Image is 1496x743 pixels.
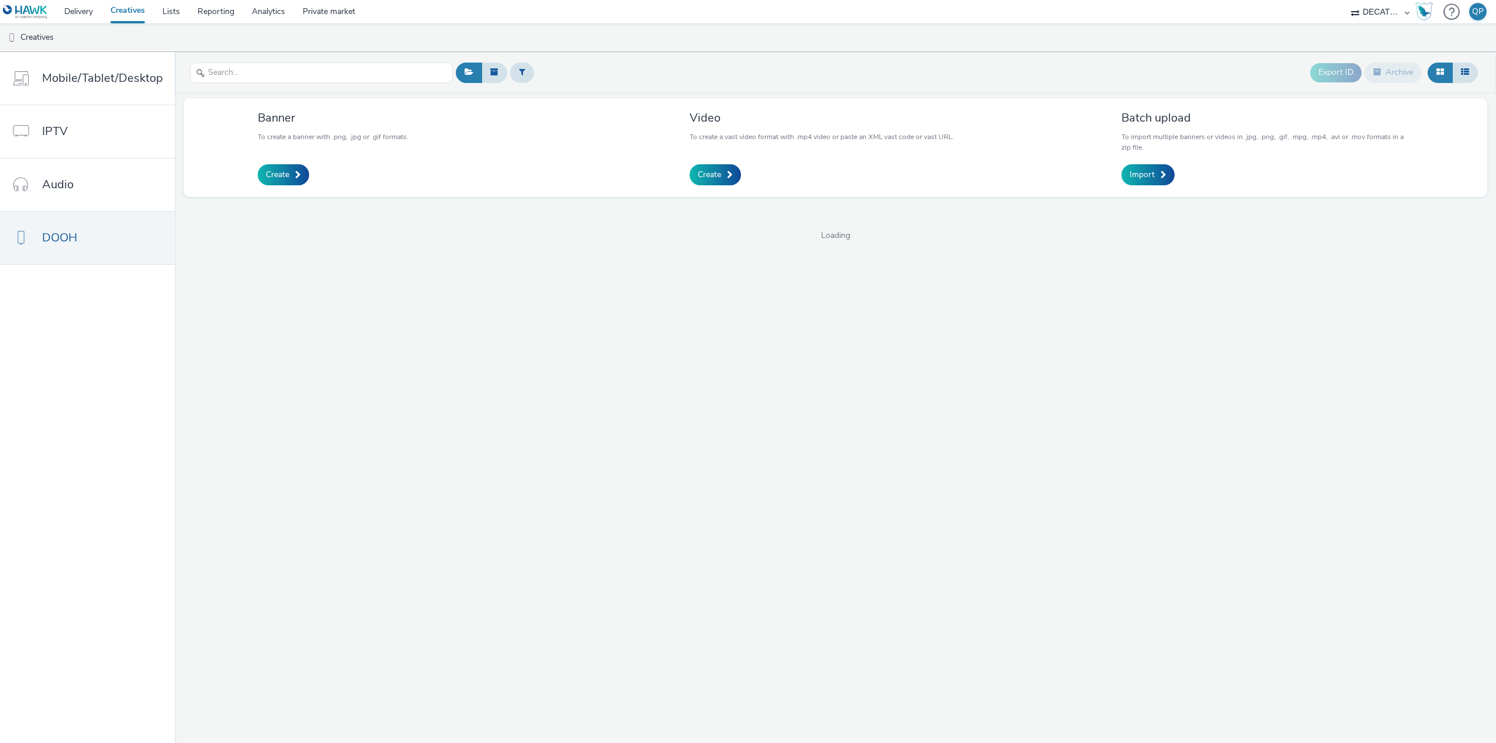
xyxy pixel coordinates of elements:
[266,169,289,181] span: Create
[1472,3,1484,20] div: QP
[690,110,954,126] h3: Video
[258,164,309,185] a: Create
[1415,2,1433,21] img: Hawk Academy
[1121,132,1414,153] p: To import multiple banners or videos in .jpg, .png, .gif, .mpg, .mp4, .avi or .mov formats in a z...
[1310,63,1362,82] button: Export ID
[190,63,453,83] input: Search...
[1428,63,1453,82] button: Grid
[690,164,741,185] a: Create
[258,110,408,126] h3: Banner
[258,132,408,142] p: To create a banner with .png, .jpg or .gif formats.
[175,230,1496,241] span: Loading
[690,132,954,142] p: To create a vast video format with .mp4 video or paste an XML vast code or vast URL.
[1121,164,1175,185] a: Import
[698,169,721,181] span: Create
[1415,2,1438,21] a: Hawk Academy
[1365,63,1422,82] button: Archive
[6,32,18,44] img: dooh
[42,176,74,193] span: Audio
[42,229,77,246] span: DOOH
[1452,63,1478,82] button: Table
[3,5,48,19] img: undefined Logo
[42,70,163,87] span: Mobile/Tablet/Desktop
[42,123,68,140] span: IPTV
[1130,169,1155,181] span: Import
[1121,110,1414,126] h3: Batch upload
